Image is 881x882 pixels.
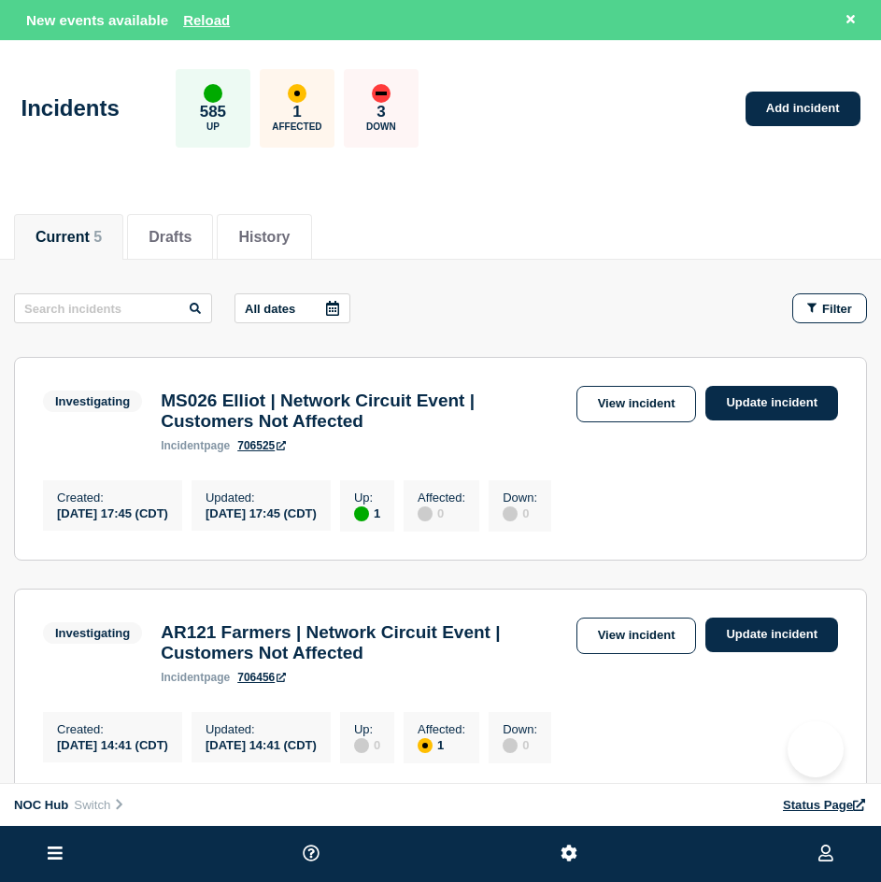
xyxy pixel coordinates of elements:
[354,722,380,736] p: Up :
[26,12,168,28] span: New events available
[149,229,192,246] button: Drafts
[288,84,306,103] div: affected
[792,293,867,323] button: Filter
[366,121,396,132] p: Down
[705,386,838,420] a: Update incident
[237,439,286,452] a: 706525
[206,505,317,520] div: [DATE] 17:45 (CDT)
[705,618,838,652] a: Update incident
[418,736,465,753] div: 1
[237,671,286,684] a: 706456
[206,722,317,736] p: Updated :
[503,738,518,753] div: disabled
[503,506,518,521] div: disabled
[206,491,317,505] p: Updated :
[354,505,380,521] div: 1
[161,439,204,452] span: incident
[183,12,230,28] button: Reload
[576,618,697,654] a: View incident
[57,722,168,736] p: Created :
[372,84,391,103] div: down
[206,736,317,752] div: [DATE] 14:41 (CDT)
[161,622,566,663] h3: AR121 Farmers | Network Circuit Event | Customers Not Affected
[418,722,465,736] p: Affected :
[746,92,860,126] a: Add incident
[57,736,168,752] div: [DATE] 14:41 (CDT)
[206,121,220,132] p: Up
[43,391,142,412] span: Investigating
[292,103,301,121] p: 1
[503,722,537,736] p: Down :
[57,505,168,520] div: [DATE] 17:45 (CDT)
[14,798,68,812] span: NOC Hub
[43,622,142,644] span: Investigating
[354,506,369,521] div: up
[783,798,867,812] a: Status Page
[234,293,350,323] button: All dates
[161,391,566,432] h3: MS026 Elliot | Network Circuit Event | Customers Not Affected
[418,491,465,505] p: Affected :
[36,229,102,246] button: Current 5
[418,506,433,521] div: disabled
[161,439,230,452] p: page
[354,736,380,753] div: 0
[503,505,537,521] div: 0
[788,721,844,777] iframe: Help Scout Beacon - Open
[354,491,380,505] p: Up :
[822,302,852,316] span: Filter
[93,229,102,245] span: 5
[377,103,385,121] p: 3
[161,671,204,684] span: incident
[245,302,295,316] p: All dates
[418,505,465,521] div: 0
[161,671,230,684] p: page
[503,736,537,753] div: 0
[21,95,120,121] h1: Incidents
[68,797,131,813] button: Switch
[238,229,290,246] button: History
[418,738,433,753] div: affected
[272,121,321,132] p: Affected
[576,386,697,422] a: View incident
[503,491,537,505] p: Down :
[57,491,168,505] p: Created :
[354,738,369,753] div: disabled
[200,103,226,121] p: 585
[204,84,222,103] div: up
[14,293,212,323] input: Search incidents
